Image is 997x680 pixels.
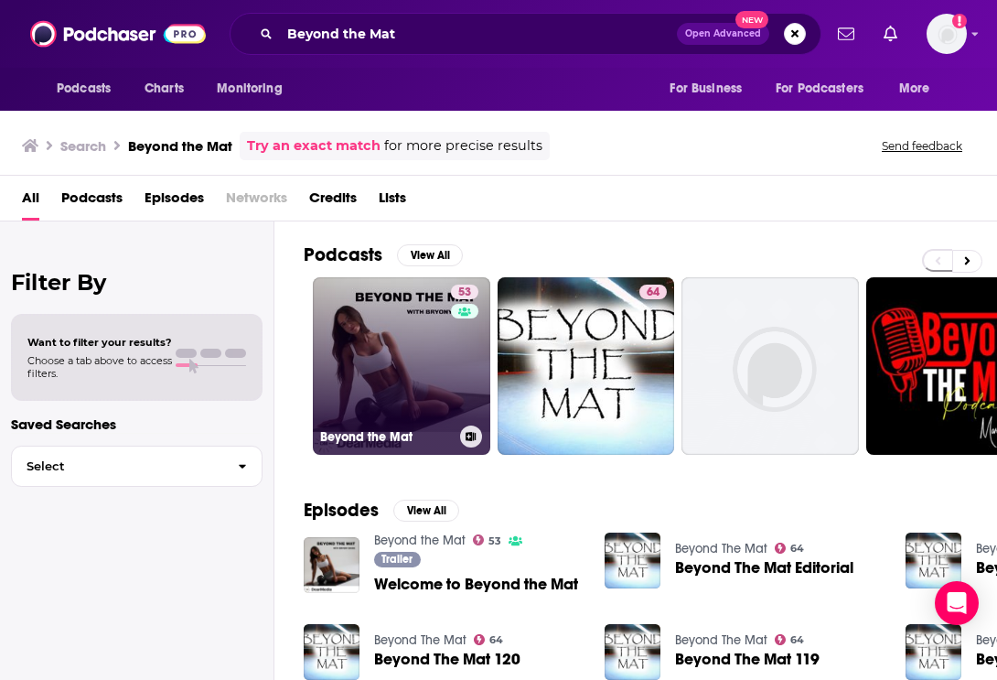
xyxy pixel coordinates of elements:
[675,652,820,667] a: Beyond The Mat 119
[675,541,767,556] a: Beyond The Mat
[304,624,359,680] img: Beyond The Mat 120
[906,624,961,680] img: Beyond the Mat Mini
[764,71,890,106] button: open menu
[12,460,223,472] span: Select
[927,14,967,54] img: User Profile
[128,137,232,155] h3: Beyond the Mat
[379,183,406,221] a: Lists
[320,429,453,445] h3: Beyond the Mat
[473,534,502,545] a: 53
[133,71,195,106] a: Charts
[876,18,905,49] a: Show notifications dropdown
[11,446,263,487] button: Select
[304,499,379,522] h2: Episodes
[927,14,967,54] span: Logged in as alignPR
[639,285,667,299] a: 64
[899,76,930,102] span: More
[384,135,542,157] span: for more precise results
[474,634,504,645] a: 64
[204,71,306,106] button: open menu
[775,543,805,554] a: 64
[790,545,804,553] span: 64
[790,636,804,644] span: 64
[886,71,953,106] button: open menu
[605,533,660,588] img: Beyond The Mat Editorial
[935,581,979,625] div: Open Intercom Messenger
[11,269,263,296] h2: Filter By
[374,632,466,648] a: Beyond The Mat
[685,29,761,38] span: Open Advanced
[927,14,967,54] button: Show profile menu
[393,500,459,522] button: View All
[61,183,123,221] a: Podcasts
[374,577,578,592] a: Welcome to Beyond the Mat
[498,277,675,455] a: 64
[309,183,357,221] a: Credits
[226,183,287,221] span: Networks
[145,76,184,102] span: Charts
[44,71,134,106] button: open menu
[30,16,206,51] img: Podchaser - Follow, Share and Rate Podcasts
[605,624,660,680] img: Beyond The Mat 119
[247,135,381,157] a: Try an exact match
[670,76,742,102] span: For Business
[488,537,501,545] span: 53
[145,183,204,221] a: Episodes
[57,76,111,102] span: Podcasts
[906,533,961,588] img: Beyond The Mat - 184
[60,137,106,155] h3: Search
[831,18,862,49] a: Show notifications dropdown
[11,416,263,433] p: Saved Searches
[451,285,478,299] a: 53
[280,19,677,49] input: Search podcasts, credits, & more...
[735,11,768,28] span: New
[657,71,765,106] button: open menu
[677,23,769,45] button: Open AdvancedNew
[304,243,463,266] a: PodcastsView All
[217,76,282,102] span: Monitoring
[374,533,466,548] a: Beyond the Mat
[230,13,821,55] div: Search podcasts, credits, & more...
[381,554,413,565] span: Trailer
[775,634,805,645] a: 64
[647,284,659,302] span: 64
[675,632,767,648] a: Beyond The Mat
[876,138,968,154] button: Send feedback
[675,560,853,576] a: Beyond The Mat Editorial
[952,14,967,28] svg: Add a profile image
[776,76,863,102] span: For Podcasters
[458,284,471,302] span: 53
[489,636,503,644] span: 64
[27,336,172,349] span: Want to filter your results?
[313,277,490,455] a: 53Beyond the Mat
[304,243,382,266] h2: Podcasts
[304,537,359,593] img: Welcome to Beyond the Mat
[374,652,520,667] a: Beyond The Mat 120
[27,354,172,380] span: Choose a tab above to access filters.
[22,183,39,221] a: All
[397,244,463,266] button: View All
[304,499,459,522] a: EpisodesView All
